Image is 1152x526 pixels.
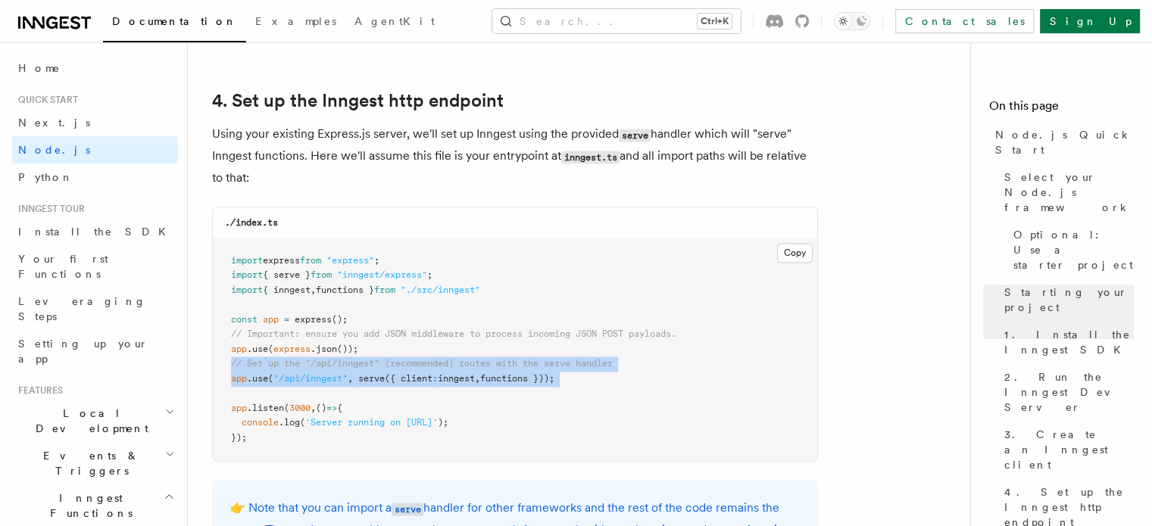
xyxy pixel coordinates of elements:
span: Setting up your app [18,338,148,365]
span: , [311,285,316,295]
span: Select your Node.js framework [1004,170,1134,215]
span: ; [427,269,432,280]
span: from [374,285,395,295]
span: app [231,344,247,354]
span: 3000 [289,403,311,413]
span: Local Development [12,406,165,436]
span: Inngest tour [12,203,85,215]
span: "./src/inngest" [401,285,480,295]
code: serve [619,129,651,142]
button: Search...Ctrl+K [492,9,741,33]
span: => [326,403,337,413]
span: ( [268,344,273,354]
span: Next.js [18,117,90,129]
a: Sign Up [1040,9,1140,33]
code: inngest.ts [561,151,620,163]
span: from [300,255,321,266]
span: Events & Triggers [12,448,165,478]
span: from [311,269,332,280]
span: , [311,403,316,413]
span: import [231,269,263,280]
a: Python [12,163,178,191]
span: // Set up the "/api/inngest" (recommended) routes with the serve handler [231,358,613,369]
h4: On this page [989,97,1134,121]
a: Next.js [12,109,178,136]
span: const [231,314,258,325]
span: , [348,373,353,384]
span: ( [300,417,305,428]
span: AgentKit [354,15,435,27]
span: Install the SDK [18,226,175,238]
a: Contact sales [895,9,1034,33]
span: Home [18,61,61,76]
button: Copy [777,243,813,263]
span: console [242,417,279,428]
a: Install the SDK [12,218,178,245]
span: { serve } [263,269,311,280]
span: () [316,403,326,413]
a: Examples [246,5,345,41]
a: 1. Install the Inngest SDK [998,321,1134,363]
span: .use [247,373,268,384]
a: Node.js Quick Start [989,121,1134,163]
kbd: Ctrl+K [698,14,732,29]
span: .listen [247,403,284,413]
span: ( [284,403,289,413]
span: "inngest/express" [337,269,427,280]
span: ( [268,373,273,384]
a: Documentation [103,5,246,42]
span: Node.js Quick Start [995,127,1134,157]
span: : [432,373,438,384]
a: 4. Set up the Inngest http endpoint [212,90,504,111]
span: ); [438,417,448,428]
span: ()); [337,344,358,354]
span: }); [231,432,247,443]
span: Examples [255,15,336,27]
span: Features [12,384,63,397]
span: .use [247,344,268,354]
span: Quick start [12,94,78,106]
a: Setting up your app [12,330,178,372]
span: express [295,314,332,325]
span: ; [374,255,379,266]
a: serve [392,500,423,515]
a: Home [12,54,178,82]
span: 'Server running on [URL]' [305,417,438,428]
span: app [231,403,247,413]
span: 1. Install the Inngest SDK [1004,327,1134,357]
span: .json [311,344,337,354]
a: Select your Node.js framework [998,163,1134,221]
span: 2. Run the Inngest Dev Server [1004,369,1134,415]
span: "/api/inngest" [273,373,348,384]
span: app [263,314,279,325]
a: AgentKit [345,5,444,41]
a: Optional: Use a starter project [1007,221,1134,279]
button: Toggle dark mode [834,12,870,30]
span: Python [18,171,73,183]
span: import [231,255,263,266]
span: // Important: ensure you add JSON middleware to process incoming JSON POST payloads. [231,328,676,339]
span: express [273,344,311,354]
a: 2. Run the Inngest Dev Server [998,363,1134,421]
span: app [231,373,247,384]
a: Node.js [12,136,178,163]
span: Optional: Use a starter project [1013,227,1134,272]
span: express [263,255,300,266]
span: (); [332,314,348,325]
code: ./index.ts [225,217,278,228]
span: "express" [326,255,374,266]
span: Your first Functions [18,253,108,280]
span: , [475,373,480,384]
span: .log [279,417,300,428]
span: Inngest Functions [12,490,164,521]
button: Events & Triggers [12,442,178,484]
a: Your first Functions [12,245,178,288]
span: ({ client [385,373,432,384]
span: Starting your project [1004,285,1134,315]
span: = [284,314,289,325]
span: inngest [438,373,475,384]
span: 3. Create an Inngest client [1004,427,1134,472]
a: Leveraging Steps [12,288,178,330]
span: Documentation [112,15,237,27]
p: Using your existing Express.js server, we'll set up Inngest using the provided handler which will... [212,123,818,188]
